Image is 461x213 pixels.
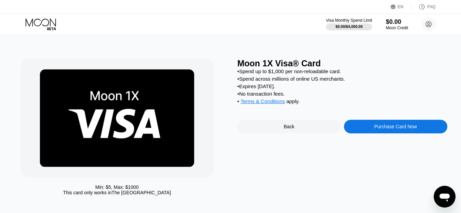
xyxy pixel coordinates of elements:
div: $0.00 [386,18,408,26]
div: This card only works in The [GEOGRAPHIC_DATA] [63,190,171,195]
div: Purchase Card Now [344,120,447,133]
div: Visa Monthly Spend Limit [326,18,372,23]
div: EN [398,4,404,9]
div: Back [284,124,294,129]
div: FAQ [412,3,435,10]
div: Terms & Conditions [241,98,285,106]
div: FAQ [427,4,435,9]
iframe: Button to launch messaging window [434,186,456,208]
div: Back [237,120,341,133]
div: Min: $ 5 , Max: $ 1000 [95,184,139,190]
div: Moon Credit [386,26,408,30]
div: • Spend across millions of online US merchants. [237,76,447,82]
div: • apply . [237,98,447,106]
div: $0.00Moon Credit [386,18,408,30]
div: Purchase Card Now [374,124,417,129]
div: • Spend up to $1,000 per non-reloadable card. [237,68,447,74]
div: • Expires [DATE]. [237,83,447,89]
div: Visa Monthly Spend Limit$0.00/$4,000.00 [326,18,372,30]
div: Moon 1X Visa® Card [237,59,447,68]
div: EN [391,3,412,10]
div: $0.00 / $4,000.00 [335,24,363,29]
span: Terms & Conditions [241,98,285,104]
div: • No transaction fees. [237,91,447,97]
